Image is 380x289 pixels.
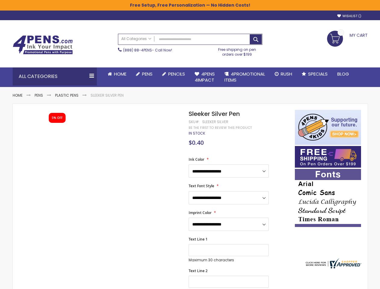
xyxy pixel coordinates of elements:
[189,119,200,124] strong: SKU
[190,67,220,87] a: 4Pens4impact
[295,169,361,227] img: font-personalization-examples
[220,67,270,87] a: 4PROMOTIONALITEMS
[35,93,43,98] a: Pens
[295,110,361,145] img: 4pens 4 kids
[308,71,328,77] span: Specials
[189,110,240,118] span: Sleeker Silver Pen
[195,71,215,83] span: 4Pens 4impact
[304,265,361,270] a: 4pens.com certificate URL
[281,71,292,77] span: Rush
[121,36,151,41] span: All Categories
[270,67,297,81] a: Rush
[189,183,214,188] span: Text Font Style
[337,14,361,18] a: Wishlist
[332,67,354,81] a: Blog
[55,93,79,98] a: Plastic Pens
[91,93,124,98] li: Sleeker Silver Pen
[189,210,212,215] span: Imprint Color
[297,67,332,81] a: Specials
[118,34,154,44] a: All Categories
[189,131,205,136] div: Availability
[123,48,152,53] a: (888) 88-4PENS
[189,237,208,242] span: Text Line 1
[52,116,63,120] div: 5% OFF
[304,258,361,269] img: 4pens.com widget logo
[189,268,208,273] span: Text Line 2
[295,146,361,168] img: Free shipping on orders over $199
[131,67,157,81] a: Pens
[123,48,172,53] span: - Call Now!
[212,45,262,57] div: Free shipping on pen orders over $199
[202,120,228,124] div: Sleeker Silver
[189,138,204,147] span: $0.40
[189,126,252,130] a: Be the first to review this product
[189,157,204,162] span: Ink Color
[337,71,349,77] span: Blog
[168,71,185,77] span: Pencils
[13,35,73,54] img: 4Pens Custom Pens and Promotional Products
[224,71,265,83] span: 4PROMOTIONAL ITEMS
[142,71,153,77] span: Pens
[114,71,126,77] span: Home
[13,67,97,85] div: All Categories
[103,67,131,81] a: Home
[157,67,190,81] a: Pencils
[13,93,23,98] a: Home
[189,258,269,263] p: Maximum 30 characters
[189,131,205,136] span: In stock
